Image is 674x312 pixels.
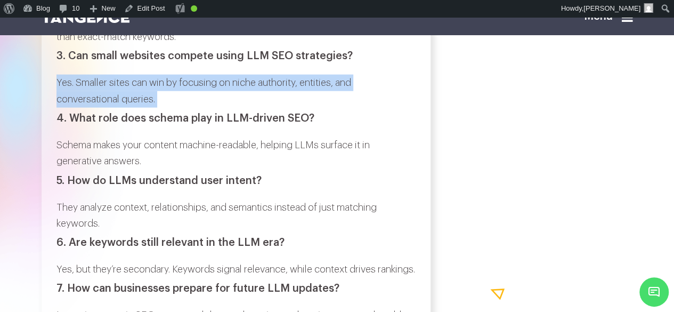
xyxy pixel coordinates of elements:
[56,199,416,232] p: They analyze context, relationships, and semantics instead of just matching keywords.
[639,277,669,307] span: Chat Widget
[56,50,416,62] h3: 3. Can small websites compete using LLM SEO strategies?
[42,11,130,23] img: logo SVG
[56,261,416,278] p: Yes, but they’re secondary. Keywords signal relevance, while context drives rankings.
[191,5,197,12] div: Good
[56,75,416,107] p: Yes. Smaller sites can win by focusing on niche authority, entities, and conversational queries.
[56,175,416,187] h3: 5. How do LLMs understand user intent?
[56,283,416,294] h3: 7. How can businesses prepare for future LLM updates?
[56,137,416,170] p: Schema makes your content machine-readable, helping LLMs surface it in generative answers.
[56,237,416,249] h3: 6. Are keywords still relevant in the LLM era?
[583,4,640,12] span: [PERSON_NAME]
[56,113,416,124] h3: 4. What role does schema play in LLM-driven SEO?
